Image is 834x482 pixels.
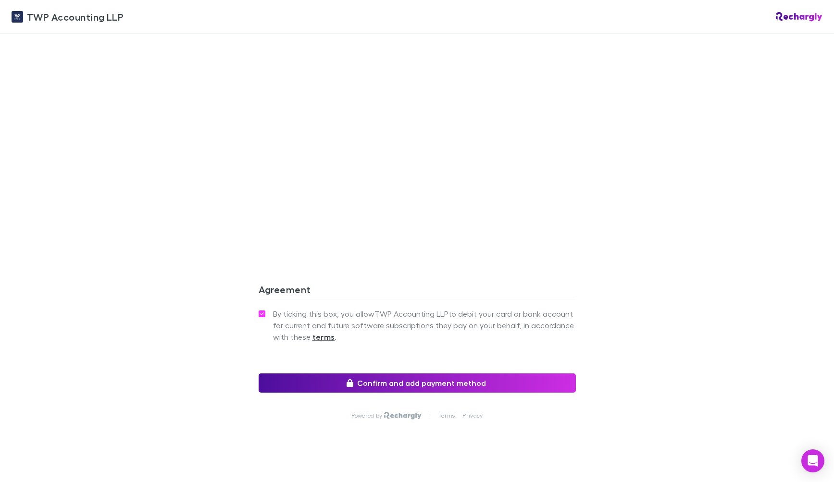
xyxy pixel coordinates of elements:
[257,19,578,239] iframe: Secure address input frame
[801,449,824,472] div: Open Intercom Messenger
[273,308,576,343] span: By ticking this box, you allow TWP Accounting LLP to debit your card or bank account for current ...
[259,373,576,393] button: Confirm and add payment method
[429,412,431,420] p: |
[12,11,23,23] img: TWP Accounting LLP's Logo
[259,284,576,299] h3: Agreement
[384,412,421,420] img: Rechargly Logo
[351,412,385,420] p: Powered by
[438,412,455,420] a: Terms
[312,332,335,342] strong: terms
[27,10,124,24] span: TWP Accounting LLP
[776,12,822,22] img: Rechargly Logo
[462,412,483,420] a: Privacy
